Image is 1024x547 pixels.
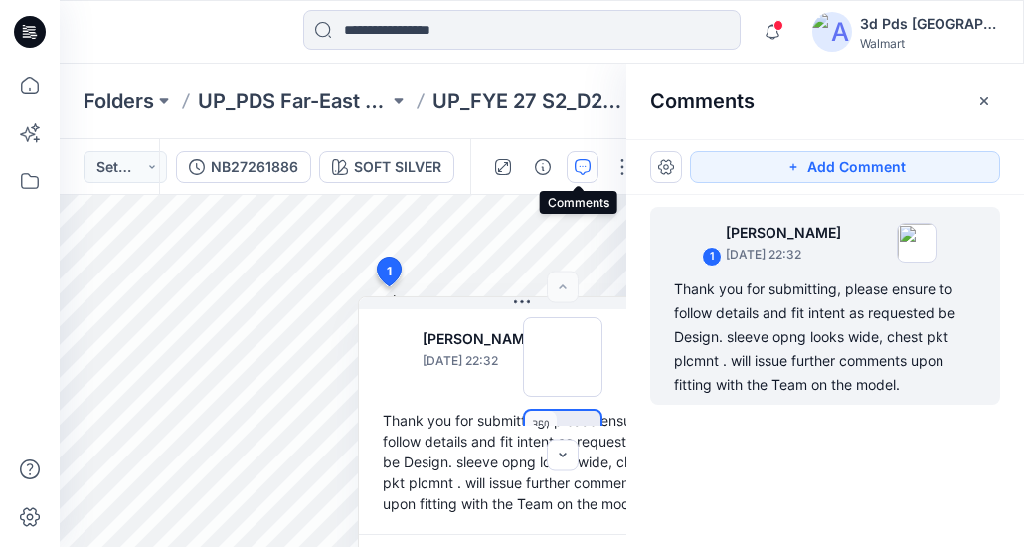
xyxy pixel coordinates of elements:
p: [PERSON_NAME] [423,327,585,351]
img: avatar [812,12,852,52]
p: [DATE] 22:32 [423,351,585,371]
a: Folders [84,88,154,115]
p: [PERSON_NAME] [726,221,841,245]
div: Thank you for submitting, please ensure to follow details and fit intent as requested be Design. ... [375,402,669,522]
button: SOFT SILVER [319,151,454,183]
div: 1 [702,247,722,267]
span: 1 [387,263,392,280]
button: Details [527,151,559,183]
div: 3d Pds [GEOGRAPHIC_DATA] [860,12,999,36]
button: NB27261886 [176,151,311,183]
div: SOFT SILVER [354,156,441,178]
button: Add Comment [690,151,1000,183]
div: Thank you for submitting, please ensure to follow details and fit intent as requested be Design. ... [674,277,976,397]
img: Ali Eduardo [678,223,718,263]
a: UP_PDS Far-East D23 YM's Bottoms [198,88,389,115]
div: Walmart [860,36,999,51]
a: UP_FYE 27 S2_D23_YOUNG MENS BOTTOMS PDS/[GEOGRAPHIC_DATA] [432,88,623,115]
p: [DATE] 22:32 [726,245,841,265]
h2: Comments [650,90,755,113]
img: Ali Eduardo [375,329,415,369]
div: NB27261886 [211,156,298,178]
